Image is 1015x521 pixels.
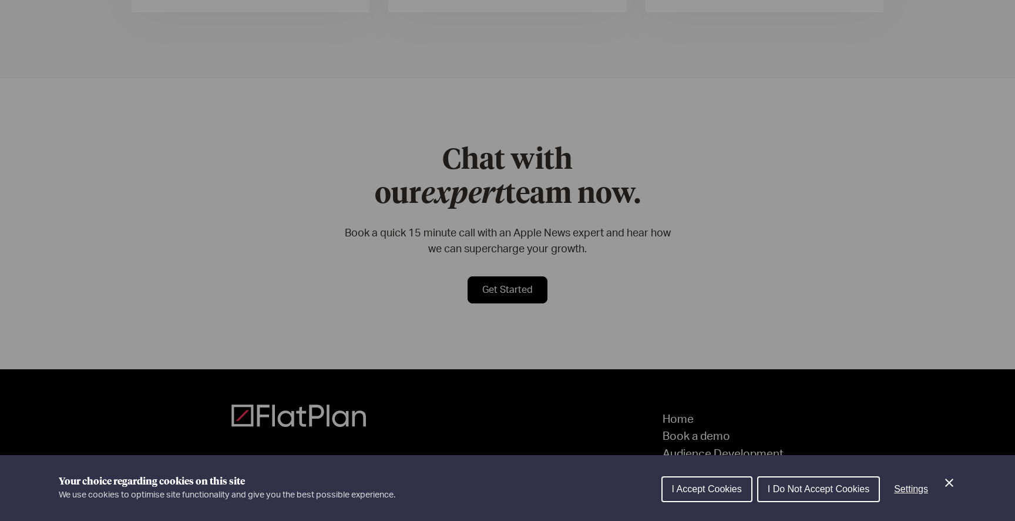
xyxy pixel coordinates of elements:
[661,476,752,502] button: I Accept Cookies
[885,477,937,501] button: Settings
[942,476,956,490] button: Close Cookie Control
[757,476,880,502] button: I Do Not Accept Cookies
[59,475,395,489] h1: Your choice regarding cookies on this site
[894,484,928,494] span: Settings
[672,484,742,494] span: I Accept Cookies
[59,489,395,502] p: We use cookies to optimise site functionality and give you the best possible experience.
[768,484,869,494] span: I Do Not Accept Cookies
